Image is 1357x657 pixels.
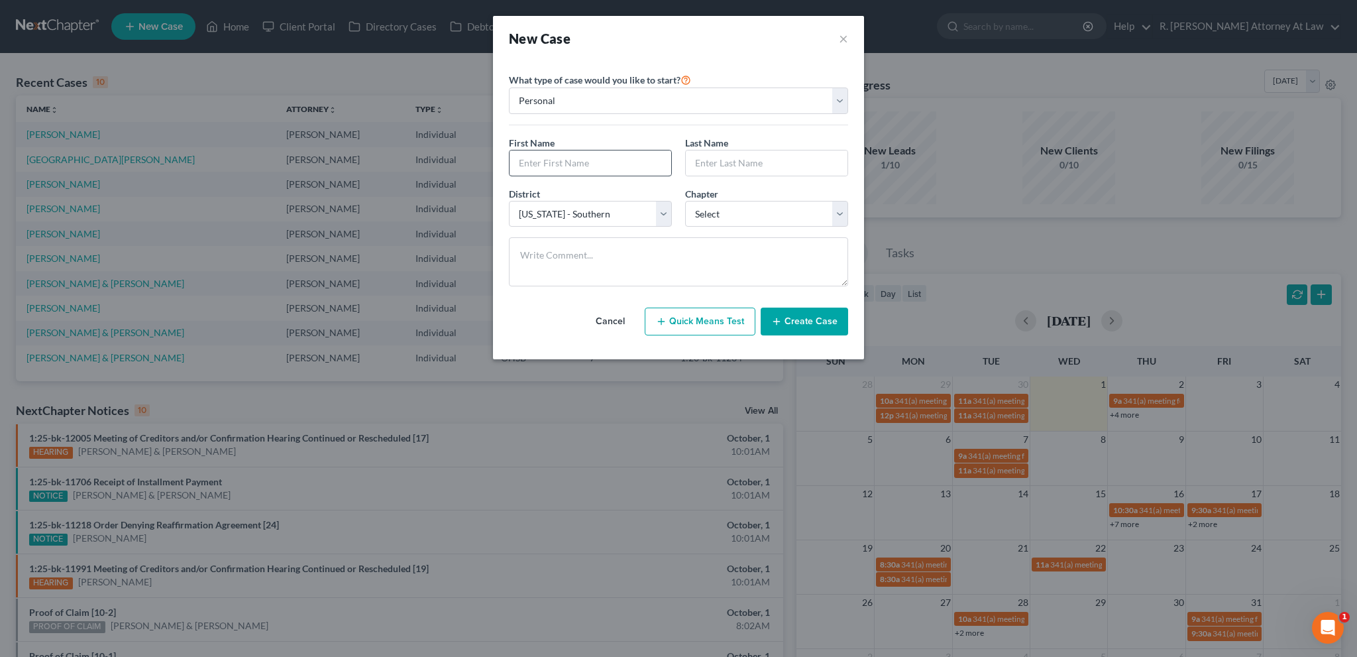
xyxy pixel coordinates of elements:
input: Enter Last Name [686,150,847,176]
button: × [839,29,848,48]
span: Chapter [685,188,718,200]
iframe: Intercom live chat [1312,612,1344,644]
span: 1 [1339,612,1350,623]
label: What type of case would you like to start? [509,72,691,88]
span: Last Name [685,137,728,149]
button: Cancel [581,308,639,335]
span: District [509,188,540,200]
input: Enter First Name [510,150,671,176]
span: First Name [509,137,555,149]
button: Quick Means Test [645,308,755,335]
button: Create Case [761,308,848,335]
strong: New Case [509,30,570,46]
